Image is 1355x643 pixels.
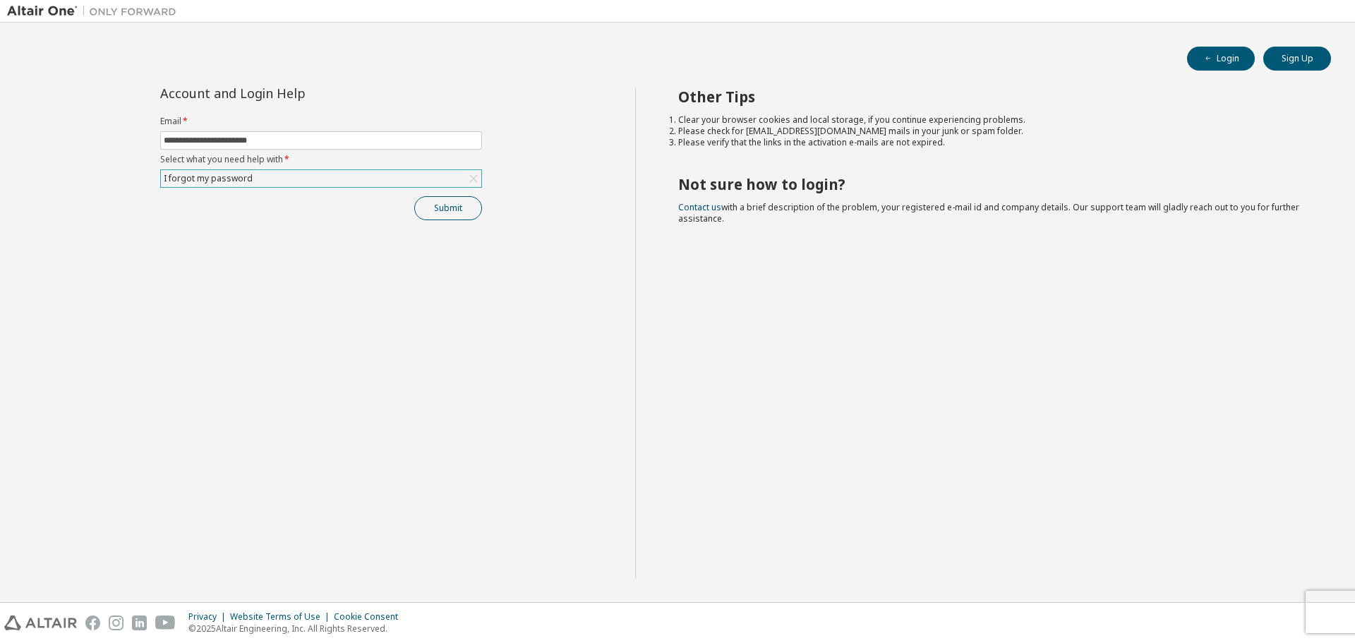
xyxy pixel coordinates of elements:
[85,615,100,630] img: facebook.svg
[1187,47,1255,71] button: Login
[678,126,1306,137] li: Please check for [EMAIL_ADDRESS][DOMAIN_NAME] mails in your junk or spam folder.
[230,611,334,623] div: Website Terms of Use
[109,615,124,630] img: instagram.svg
[678,201,721,213] a: Contact us
[161,170,481,187] div: I forgot my password
[188,623,406,635] p: © 2025 Altair Engineering, Inc. All Rights Reserved.
[160,154,482,165] label: Select what you need help with
[678,175,1306,193] h2: Not sure how to login?
[678,114,1306,126] li: Clear your browser cookies and local storage, if you continue experiencing problems.
[7,4,183,18] img: Altair One
[155,615,176,630] img: youtube.svg
[162,171,255,186] div: I forgot my password
[414,196,482,220] button: Submit
[188,611,230,623] div: Privacy
[678,137,1306,148] li: Please verify that the links in the activation e-mails are not expired.
[678,201,1299,224] span: with a brief description of the problem, your registered e-mail id and company details. Our suppo...
[160,116,482,127] label: Email
[132,615,147,630] img: linkedin.svg
[160,88,418,99] div: Account and Login Help
[678,88,1306,106] h2: Other Tips
[4,615,77,630] img: altair_logo.svg
[334,611,406,623] div: Cookie Consent
[1263,47,1331,71] button: Sign Up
